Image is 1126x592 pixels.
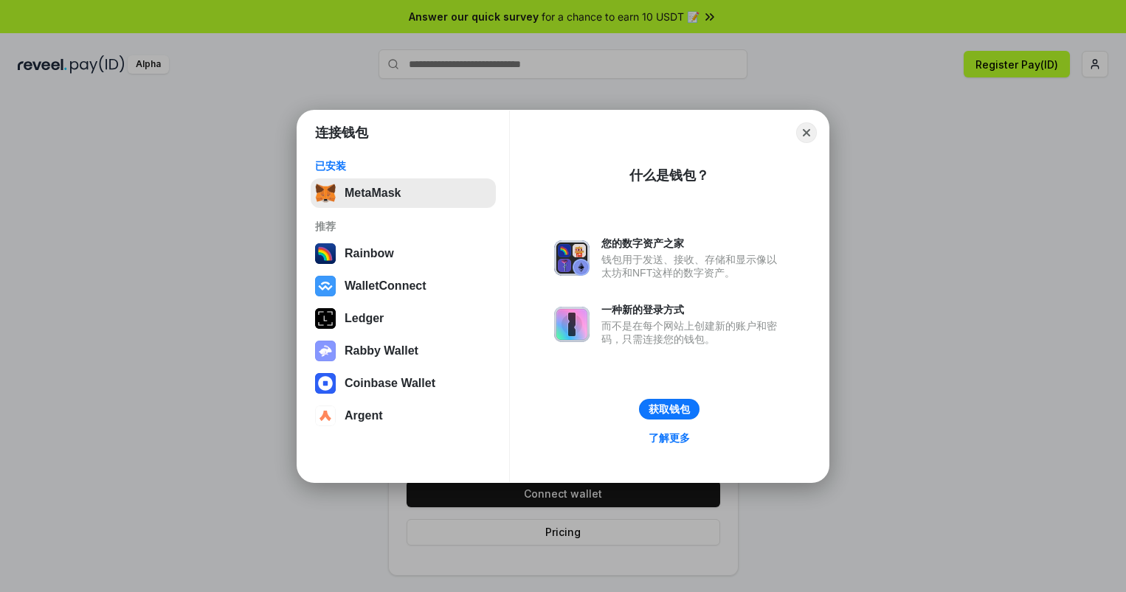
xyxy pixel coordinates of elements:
a: 了解更多 [640,428,699,448]
div: 了解更多 [649,431,690,445]
button: Ledger [311,304,496,333]
img: svg+xml,%3Csvg%20xmlns%3D%22http%3A%2F%2Fwww.w3.org%2F2000%2Fsvg%22%20fill%3D%22none%22%20viewBox... [554,240,590,276]
img: svg+xml,%3Csvg%20width%3D%2228%22%20height%3D%2228%22%20viewBox%3D%220%200%2028%2028%22%20fill%3D... [315,276,336,296]
div: Ledger [345,312,384,325]
button: 获取钱包 [639,399,700,419]
h1: 连接钱包 [315,124,368,142]
div: Rabby Wallet [345,344,418,358]
img: svg+xml,%3Csvg%20width%3D%2228%22%20height%3D%2228%22%20viewBox%3D%220%200%2028%2028%22%20fill%3D... [315,405,336,426]
img: svg+xml,%3Csvg%20width%3D%2228%22%20height%3D%2228%22%20viewBox%3D%220%200%2028%2028%22%20fill%3D... [315,373,336,394]
div: 钱包用于发送、接收、存储和显示像以太坊和NFT这样的数字资产。 [601,253,784,279]
img: svg+xml,%3Csvg%20xmlns%3D%22http%3A%2F%2Fwww.w3.org%2F2000%2Fsvg%22%20width%3D%2228%22%20height%3... [315,308,336,329]
img: svg+xml,%3Csvg%20fill%3D%22none%22%20height%3D%2233%22%20viewBox%3D%220%200%2035%2033%22%20width%... [315,183,336,203]
button: Close [796,122,817,143]
div: MetaMask [345,187,401,200]
div: WalletConnect [345,279,426,293]
button: WalletConnect [311,271,496,301]
div: 已安装 [315,159,491,173]
div: Coinbase Wallet [345,377,435,390]
button: Rabby Wallet [311,336,496,366]
div: Argent [345,409,383,422]
div: 您的数字资产之家 [601,237,784,250]
button: Rainbow [311,239,496,268]
img: svg+xml,%3Csvg%20width%3D%22120%22%20height%3D%22120%22%20viewBox%3D%220%200%20120%20120%22%20fil... [315,243,336,264]
div: 什么是钱包？ [629,167,709,184]
button: Argent [311,401,496,431]
div: 一种新的登录方式 [601,303,784,316]
div: Rainbow [345,247,394,260]
img: svg+xml,%3Csvg%20xmlns%3D%22http%3A%2F%2Fwww.w3.org%2F2000%2Fsvg%22%20fill%3D%22none%22%20viewBox... [315,341,336,361]
div: 推荐 [315,220,491,233]
div: 获取钱包 [649,403,690,416]
img: svg+xml,%3Csvg%20xmlns%3D%22http%3A%2F%2Fwww.w3.org%2F2000%2Fsvg%22%20fill%3D%22none%22%20viewBox... [554,307,590,342]
div: 而不是在每个网站上创建新的账户和密码，只需连接您的钱包。 [601,319,784,346]
button: MetaMask [311,178,496,208]
button: Coinbase Wallet [311,369,496,398]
